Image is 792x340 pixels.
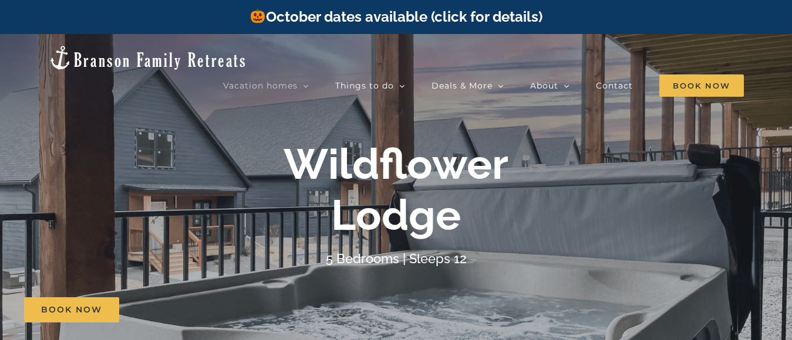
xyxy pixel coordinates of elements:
[251,9,265,23] img: 🎃
[284,139,508,239] b: Wildflower Lodge
[432,81,493,90] span: Deals & More
[48,45,247,71] img: Branson Family Retreats Logo
[530,74,569,97] a: About
[250,8,542,25] a: October dates available (click for details)
[24,297,119,322] a: Book Now
[596,81,633,90] span: Contact
[335,81,394,90] span: Things to do
[335,74,405,97] a: Things to do
[41,305,102,315] span: Book Now
[223,74,744,97] nav: Main Menu
[326,251,467,266] h4: 5 Bedrooms | Sleeps 12
[596,74,633,97] a: Contact
[530,81,558,90] span: About
[432,74,504,97] a: Deals & More
[659,74,744,97] span: Book Now
[223,81,298,90] span: Vacation homes
[223,74,309,97] a: Vacation homes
